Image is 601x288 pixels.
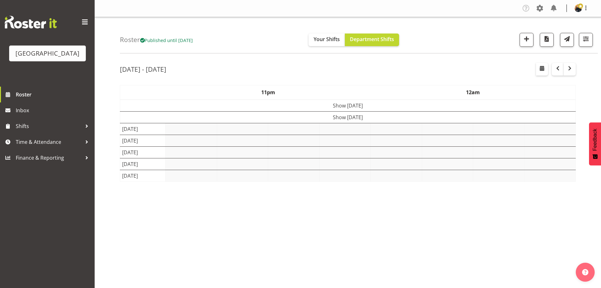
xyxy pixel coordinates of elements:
[16,106,91,115] span: Inbox
[120,123,166,135] td: [DATE]
[120,158,166,170] td: [DATE]
[309,34,345,46] button: Your Shifts
[15,49,80,58] div: [GEOGRAPHIC_DATA]
[314,36,340,43] span: Your Shifts
[16,90,91,99] span: Roster
[589,122,601,165] button: Feedback - Show survey
[120,135,166,146] td: [DATE]
[120,100,576,112] td: Show [DATE]
[120,111,576,123] td: Show [DATE]
[540,33,554,47] button: Download a PDF of the roster according to the set date range.
[574,4,582,12] img: david-tauranga1d5f678c2aa0c4369aca2f0bff685337.png
[140,37,193,43] span: Published until [DATE]
[120,65,166,73] h2: [DATE] - [DATE]
[345,34,399,46] button: Department Shifts
[520,33,533,47] button: Add a new shift
[120,36,193,43] h4: Roster
[16,137,82,147] span: Time & Attendance
[592,129,598,151] span: Feedback
[560,33,574,47] button: Send a list of all shifts for the selected filtered period to all rostered employees.
[5,16,57,28] img: Rosterit website logo
[536,63,548,76] button: Select a specific date within the roster.
[16,121,82,131] span: Shifts
[120,170,166,181] td: [DATE]
[371,85,576,100] th: 12am
[120,146,166,158] td: [DATE]
[579,33,593,47] button: Filter Shifts
[350,36,394,43] span: Department Shifts
[166,85,371,100] th: 11pm
[582,269,588,275] img: help-xxl-2.png
[16,153,82,162] span: Finance & Reporting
